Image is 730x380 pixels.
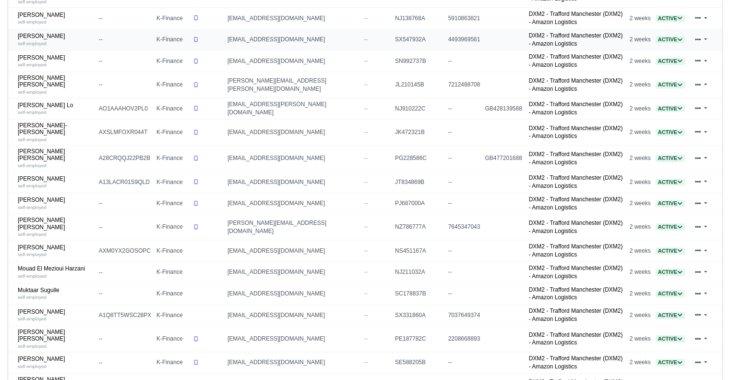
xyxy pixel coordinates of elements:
span: -- [364,290,368,297]
small: self-employed [18,316,47,321]
td: K-Finance [154,8,191,29]
td: -- [96,72,154,98]
td: [EMAIL_ADDRESS][DOMAIN_NAME] [225,283,361,305]
span: -- [364,247,368,254]
span: Active [656,359,685,366]
a: DXM2 - Trafford Manchester (DXM2) - Amazon Logistics [528,307,622,322]
a: DXM2 - Trafford Manchester (DXM2) - Amazon Logistics [528,101,622,116]
td: -- [96,193,154,214]
td: NJ910222C [393,98,446,120]
td: AO1AAAHOV2PL0 [96,98,154,120]
small: self-employed [18,364,47,369]
a: Active [656,179,685,185]
td: K-Finance [154,172,191,193]
td: A28CRQQJ22PB2B [96,145,154,171]
td: -- [446,119,483,145]
td: [EMAIL_ADDRESS][PERSON_NAME][DOMAIN_NAME] [225,98,361,120]
span: Active [656,179,685,186]
td: K-Finance [154,283,191,305]
td: [EMAIL_ADDRESS][DOMAIN_NAME] [225,193,361,214]
td: K-Finance [154,98,191,120]
td: [PERSON_NAME][EMAIL_ADDRESS][DOMAIN_NAME] [225,214,361,240]
td: 2 weeks [627,72,653,98]
a: Active [656,81,685,88]
a: DXM2 - Trafford Manchester (DXM2) - Amazon Logistics [528,331,622,346]
td: SX547932A [393,29,446,50]
td: AXSLMFOXR044T [96,119,154,145]
a: [PERSON_NAME] [PERSON_NAME] self-employed [18,74,94,95]
td: 2 weeks [627,193,653,214]
a: DXM2 - Trafford Manchester (DXM2) - Amazon Logistics [528,196,622,211]
td: [EMAIL_ADDRESS][DOMAIN_NAME] [225,145,361,171]
span: Active [656,200,685,207]
td: K-Finance [154,326,191,352]
a: DXM2 - Trafford Manchester (DXM2) - Amazon Logistics [528,125,622,140]
small: self-employed [18,232,47,237]
small: self-employed [18,252,47,257]
small: self-employed [18,294,47,300]
td: 2 weeks [627,352,653,374]
td: 2 weeks [627,326,653,352]
a: Active [656,335,685,342]
td: K-Finance [154,119,191,145]
td: SE588205B [393,352,446,374]
td: -- [446,50,483,72]
td: 2208668893 [446,326,483,352]
span: -- [364,335,368,342]
td: 2 weeks [627,262,653,283]
td: NJ211032A [393,262,446,283]
td: [EMAIL_ADDRESS][DOMAIN_NAME] [225,262,361,283]
td: SN992737B [393,50,446,72]
small: self-employed [18,19,47,25]
td: -- [446,145,483,171]
span: -- [364,200,368,207]
td: A13LACR01S9QLD [96,172,154,193]
a: [PERSON_NAME] [PERSON_NAME] self-employed [18,329,94,349]
td: K-Finance [154,352,191,374]
td: K-Finance [154,305,191,326]
small: self-employed [18,343,47,349]
td: -- [96,326,154,352]
small: self-employed [18,89,47,95]
span: -- [364,312,368,319]
td: 2 weeks [627,8,653,29]
td: 5910863821 [446,8,483,29]
a: DXM2 - Trafford Manchester (DXM2) - Amazon Logistics [528,32,622,47]
td: K-Finance [154,214,191,240]
td: SX331860A [393,305,446,326]
a: Mouad El Mezioui Harzani self-employed [18,265,94,279]
a: Active [656,155,685,161]
td: -- [446,352,483,374]
small: self-employed [18,273,47,279]
td: 7212488708 [446,72,483,98]
td: -- [96,352,154,374]
a: Active [656,269,685,275]
td: -- [446,193,483,214]
td: JK472321B [393,119,446,145]
td: K-Finance [154,50,191,72]
td: [EMAIL_ADDRESS][DOMAIN_NAME] [225,29,361,50]
td: [PERSON_NAME][EMAIL_ADDRESS][PERSON_NAME][DOMAIN_NAME] [225,72,361,98]
span: -- [364,105,368,112]
td: -- [96,262,154,283]
span: Active [656,312,685,319]
td: 2 weeks [627,172,653,193]
span: Active [656,269,685,276]
td: 2 weeks [627,50,653,72]
a: DXM2 - Trafford Manchester (DXM2) - Amazon Logistics [528,77,622,92]
td: -- [446,172,483,193]
a: Active [656,223,685,230]
a: [PERSON_NAME] self-employed [18,244,94,258]
span: -- [364,81,368,88]
td: NS451167A [393,240,446,262]
a: Active [656,200,685,207]
small: self-employed [18,110,47,115]
td: -- [96,214,154,240]
a: [PERSON_NAME] self-employed [18,308,94,322]
td: K-Finance [154,145,191,171]
a: [PERSON_NAME]-[PERSON_NAME] self-employed [18,122,94,143]
td: PE187782C [393,326,446,352]
td: A1Q8TT5WSC28PX [96,305,154,326]
a: DXM2 - Trafford Manchester (DXM2) - Amazon Logistics [528,11,622,25]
